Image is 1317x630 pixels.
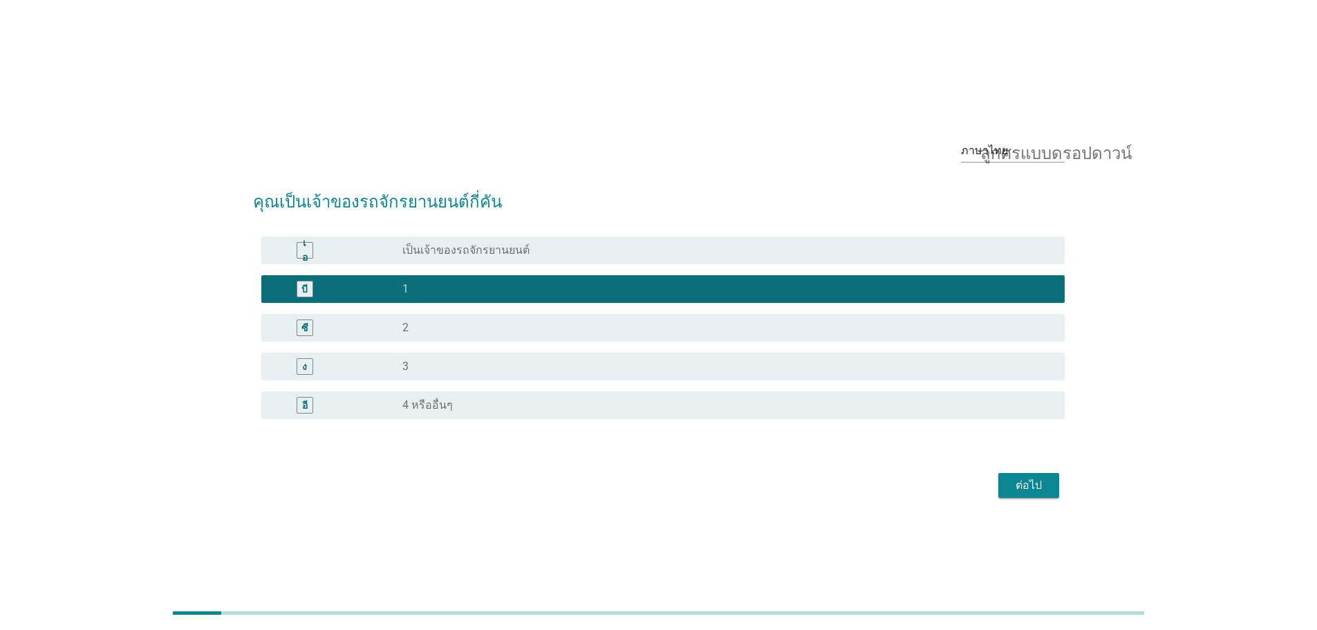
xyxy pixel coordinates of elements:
font: เป็นเจ้าของรถจักรยานยนต์ [402,243,530,257]
font: คุณเป็นเจ้าของรถจักรยานยนต์กี่คัน [253,192,502,212]
font: เอ [302,237,308,263]
font: บี [301,283,308,294]
font: 3 [402,360,409,373]
button: ต่อไป [998,473,1059,498]
font: ลูกศรแบบดรอปดาวน์ [980,142,1132,159]
font: 4 หรืออื่นๆ [402,398,453,411]
font: ซี [301,322,308,333]
font: ภาษาไทย [961,144,1008,157]
font: ง [302,360,307,371]
font: อี [302,399,308,410]
font: 2 [402,321,409,334]
font: 1 [402,282,409,295]
font: ต่อไป [1016,479,1042,492]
